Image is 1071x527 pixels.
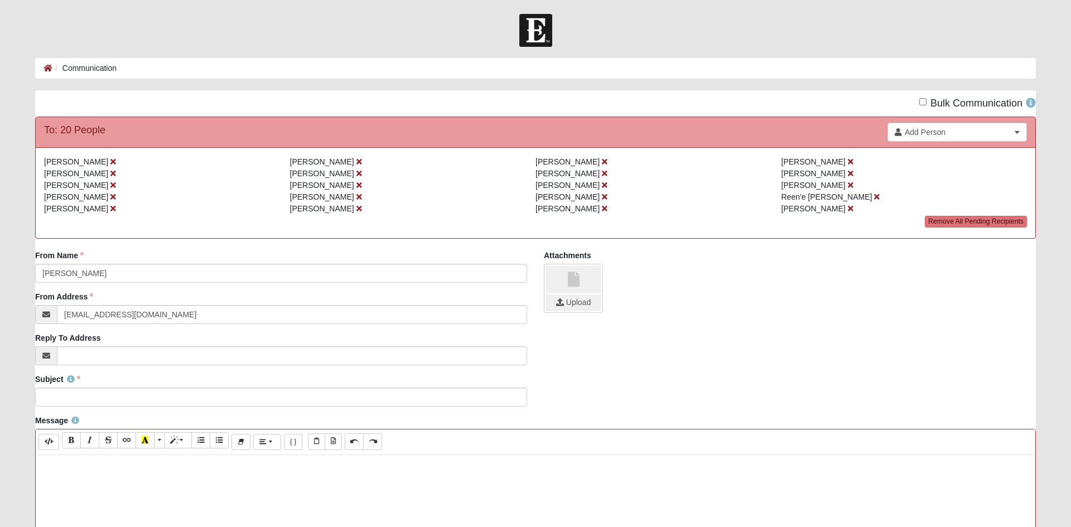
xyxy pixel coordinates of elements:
[290,192,354,201] span: [PERSON_NAME]
[284,434,303,450] button: Merge Field
[44,169,108,178] span: [PERSON_NAME]
[290,181,354,190] span: [PERSON_NAME]
[781,204,846,213] span: [PERSON_NAME]
[535,169,600,178] span: [PERSON_NAME]
[165,432,192,448] button: Style
[154,432,165,448] button: More Color
[308,433,325,449] button: Paste Text
[99,432,118,448] button: Strikethrough (CTRL+SHIFT+S)
[290,169,354,178] span: [PERSON_NAME]
[290,204,354,213] span: [PERSON_NAME]
[80,432,99,448] button: Italic (CTRL+I)
[253,434,281,450] button: Paragraph
[35,250,84,261] label: From Name
[210,432,229,448] button: Unordered list (CTRL+SHIFT+NUM7)
[925,216,1027,228] a: Remove All Pending Recipients
[62,432,81,448] button: Bold (CTRL+B)
[919,98,927,105] input: Bulk Communication
[44,204,108,213] span: [PERSON_NAME]
[38,434,59,450] button: Code Editor
[52,62,117,74] li: Communication
[535,204,600,213] span: [PERSON_NAME]
[363,433,382,449] button: Redo (CTRL+Y)
[290,157,354,166] span: [PERSON_NAME]
[35,332,100,344] label: Reply To Address
[781,181,846,190] span: [PERSON_NAME]
[44,123,105,138] div: To: 20 People
[44,181,108,190] span: [PERSON_NAME]
[781,169,846,178] span: [PERSON_NAME]
[191,432,210,448] button: Ordered list (CTRL+SHIFT+NUM8)
[535,157,600,166] span: [PERSON_NAME]
[345,433,364,449] button: Undo (CTRL+Z)
[887,123,1027,142] a: Add Person Clear selection
[544,250,591,261] label: Attachments
[930,98,1022,109] span: Bulk Communication
[136,432,155,448] button: Recent Color
[35,374,80,385] label: Subject
[117,432,136,448] button: Link (CTRL+K)
[535,192,600,201] span: [PERSON_NAME]
[535,181,600,190] span: [PERSON_NAME]
[35,291,93,302] label: From Address
[325,433,342,449] button: Paste from Word
[44,192,108,201] span: [PERSON_NAME]
[781,157,846,166] span: [PERSON_NAME]
[905,127,1011,138] span: Add Person
[44,157,108,166] span: [PERSON_NAME]
[519,14,552,47] img: Church of Eleven22 Logo
[781,192,872,201] span: Reen'e [PERSON_NAME]
[231,434,250,450] button: Remove Font Style (CTRL+\)
[35,415,79,426] label: Message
